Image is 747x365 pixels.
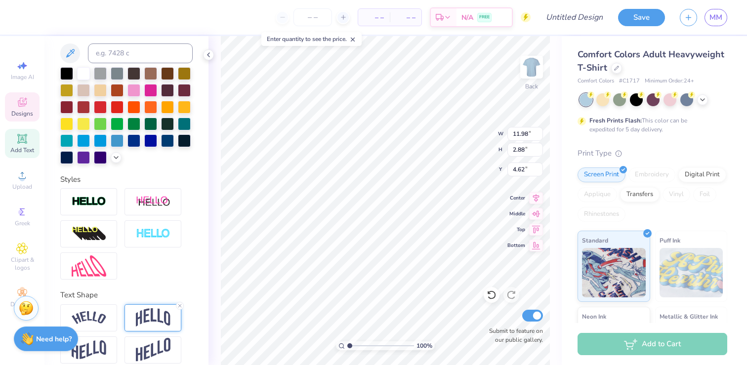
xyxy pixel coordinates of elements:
span: Image AI [11,73,34,81]
div: Vinyl [663,187,690,202]
img: Stroke [72,196,106,207]
img: Shadow [136,196,170,208]
strong: Fresh Prints Flash: [589,117,642,124]
img: Standard [582,248,646,297]
div: Digital Print [678,167,726,182]
span: Greek [15,219,30,227]
div: Print Type [578,148,727,159]
span: Designs [11,110,33,118]
span: 100 % [416,341,432,350]
div: Embroidery [628,167,675,182]
span: N/A [461,12,473,23]
span: FREE [479,14,490,21]
span: Neon Ink [582,311,606,322]
span: Standard [582,235,608,245]
div: Enter quantity to see the price. [261,32,362,46]
span: Top [507,226,525,233]
div: Rhinestones [578,207,625,222]
span: Add Text [10,146,34,154]
div: Transfers [620,187,660,202]
img: Negative Space [136,228,170,240]
img: Puff Ink [660,248,723,297]
div: This color can be expedited for 5 day delivery. [589,116,711,134]
input: e.g. 7428 c [88,43,193,63]
div: Applique [578,187,617,202]
span: MM [709,12,722,23]
img: Arc [72,311,106,324]
img: Free Distort [72,255,106,277]
img: Flag [72,340,106,360]
span: – – [364,12,384,23]
span: Metallic & Glitter Ink [660,311,718,322]
span: Clipart & logos [5,256,40,272]
span: Puff Ink [660,235,680,245]
img: 3d Illusion [72,226,106,242]
span: Bottom [507,242,525,249]
div: Back [525,82,538,91]
span: Middle [507,210,525,217]
input: Untitled Design [538,7,611,27]
a: MM [705,9,727,26]
span: Upload [12,183,32,191]
div: Foil [693,187,716,202]
span: Comfort Colors Adult Heavyweight T-Shirt [578,48,724,74]
span: Decorate [10,300,34,308]
label: Submit to feature on our public gallery. [484,326,543,344]
span: Minimum Order: 24 + [645,77,694,85]
span: – – [396,12,415,23]
span: Comfort Colors [578,77,614,85]
div: Screen Print [578,167,625,182]
input: – – [293,8,332,26]
img: Rise [136,338,170,362]
div: Styles [60,174,193,185]
img: Back [522,57,541,77]
span: # C1717 [619,77,640,85]
img: Arch [136,308,170,327]
button: Save [618,9,665,26]
div: Text Shape [60,289,193,301]
span: Center [507,195,525,202]
strong: Need help? [36,334,72,344]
